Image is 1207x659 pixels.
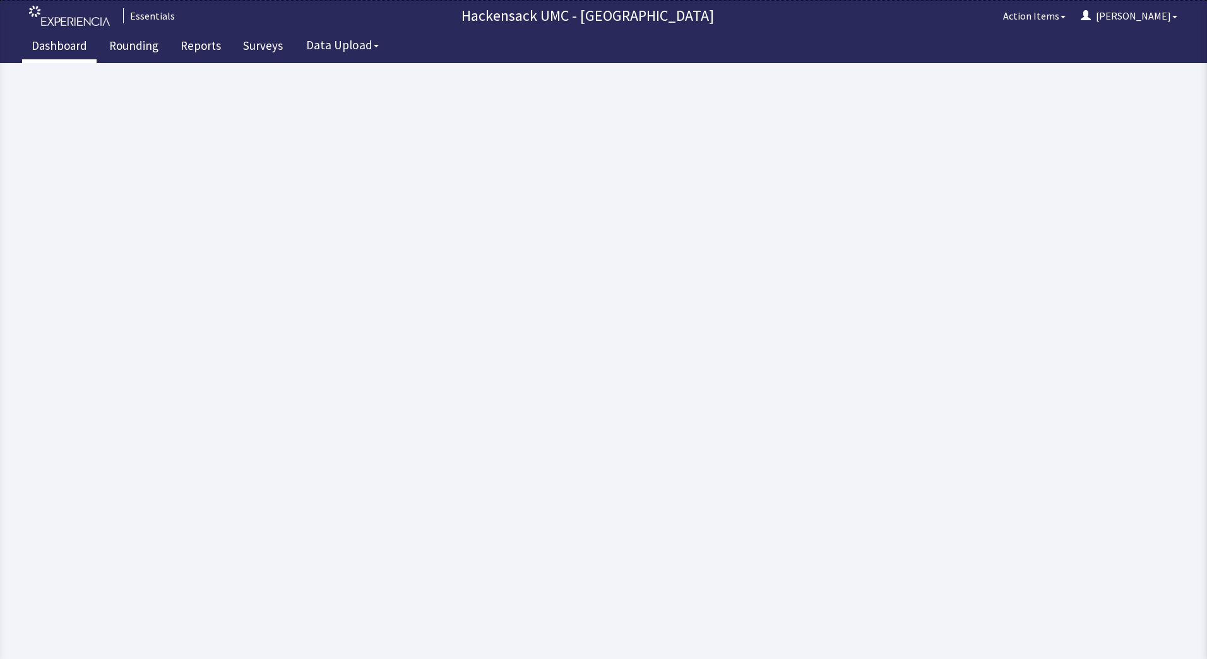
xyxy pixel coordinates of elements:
[171,32,230,63] a: Reports
[123,8,175,23] div: Essentials
[234,32,292,63] a: Surveys
[22,32,97,63] a: Dashboard
[100,32,168,63] a: Rounding
[1073,3,1185,28] button: [PERSON_NAME]
[29,6,110,27] img: experiencia_logo.png
[299,33,386,57] button: Data Upload
[996,3,1073,28] button: Action Items
[180,6,996,26] p: Hackensack UMC - [GEOGRAPHIC_DATA]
